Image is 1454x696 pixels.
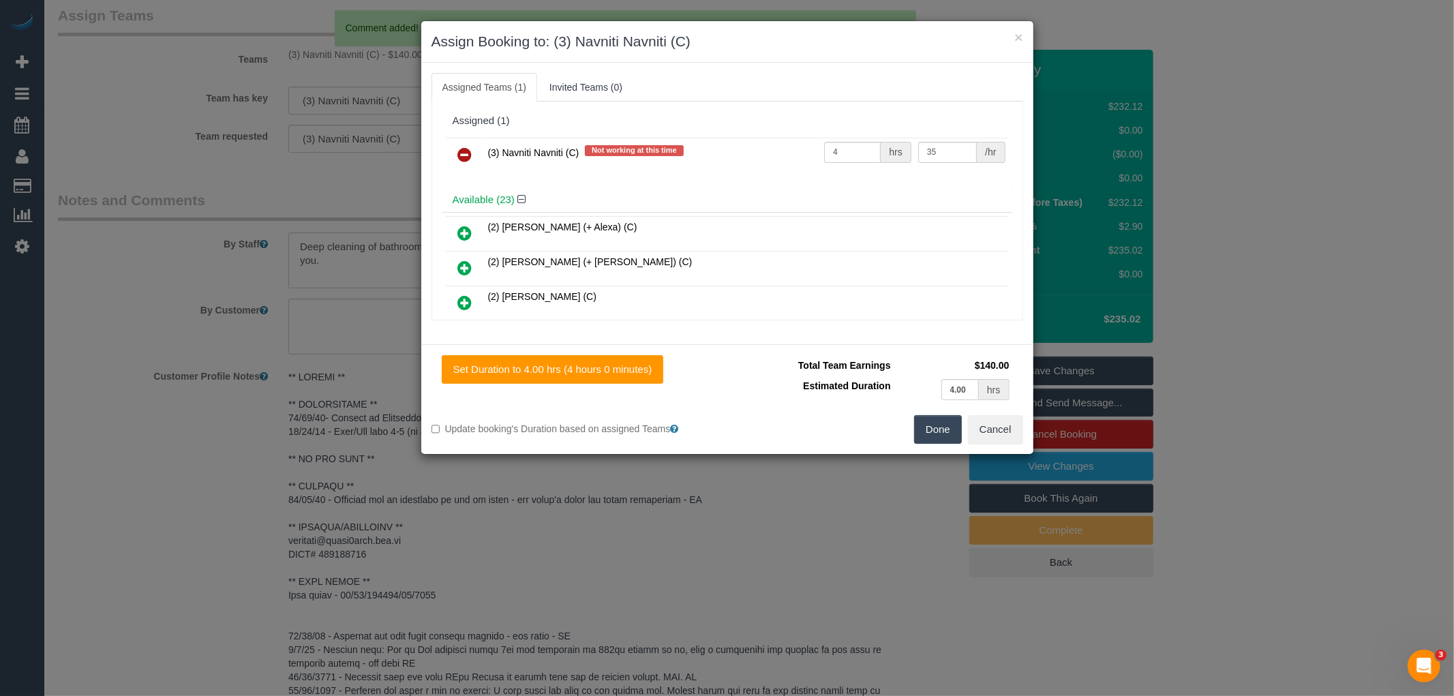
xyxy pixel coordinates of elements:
a: Invited Teams (0) [539,73,633,102]
span: (2) [PERSON_NAME] (+ [PERSON_NAME]) (C) [488,256,693,267]
input: Update booking's Duration based on assigned Teams [431,425,440,434]
div: hrs [881,142,911,163]
label: Update booking's Duration based on assigned Teams [431,422,717,436]
button: Set Duration to 4.00 hrs (4 hours 0 minutes) [442,355,664,384]
h3: Assign Booking to: (3) Navniti Navniti (C) [431,31,1023,52]
a: Assigned Teams (1) [431,73,537,102]
iframe: Intercom live chat [1408,650,1440,682]
div: Assigned (1) [453,115,1002,127]
span: (2) [PERSON_NAME] (C) [488,291,596,302]
td: $140.00 [894,355,1013,376]
span: Not working at this time [585,145,684,156]
td: Total Team Earnings [738,355,894,376]
button: × [1014,30,1023,44]
span: (3) Navniti Navniti (C) [488,147,579,158]
span: Estimated Duration [803,380,890,391]
span: (2) [PERSON_NAME] (+ Alexa) (C) [488,222,637,232]
span: 3 [1436,650,1447,661]
button: Done [914,415,962,444]
button: Cancel [968,415,1023,444]
div: /hr [977,142,1005,163]
div: hrs [979,379,1009,400]
h4: Available (23) [453,194,1002,206]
